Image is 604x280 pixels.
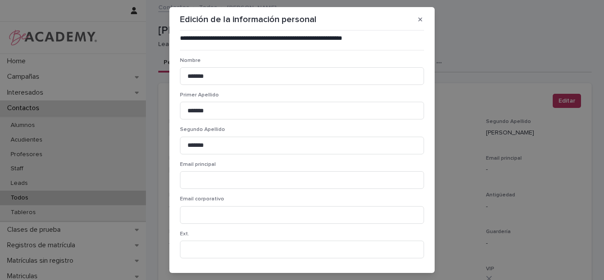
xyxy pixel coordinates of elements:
span: Email principal [180,162,216,167]
span: Primer Apellido [180,92,219,98]
span: Email corporativo [180,196,224,202]
span: Ext. [180,231,189,237]
span: Nombre [180,58,201,63]
p: Edición de la información personal [180,14,317,25]
span: Segundo Apellido [180,127,225,132]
